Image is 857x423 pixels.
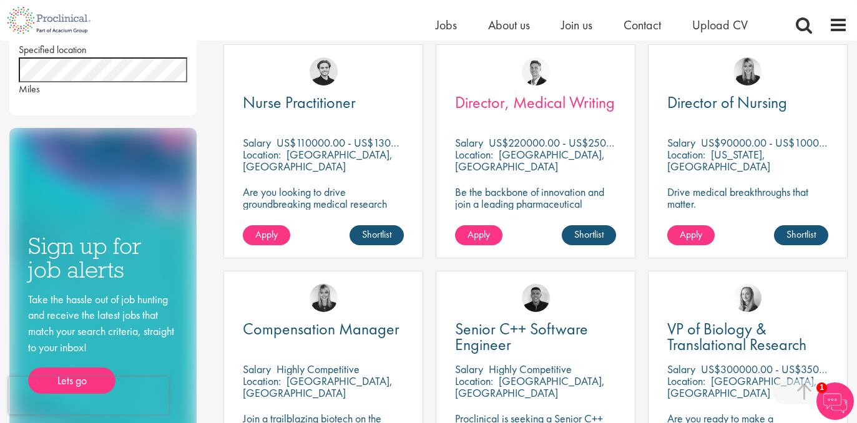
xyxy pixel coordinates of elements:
a: Shortlist [562,225,616,245]
a: Nurse Practitioner [243,95,404,110]
span: Salary [455,135,483,150]
span: Location: [455,374,493,388]
span: Director of Nursing [667,92,787,113]
p: [GEOGRAPHIC_DATA], [GEOGRAPHIC_DATA] [243,374,393,400]
a: VP of Biology & Translational Research [667,321,828,352]
span: Salary [243,135,271,150]
span: Specified location [19,43,87,56]
p: Are you looking to drive groundbreaking medical research and make a real impact-join our client a... [243,186,404,245]
p: US$220000.00 - US$250000.00 per annum [489,135,687,150]
span: Salary [455,362,483,376]
p: [GEOGRAPHIC_DATA], [GEOGRAPHIC_DATA] [243,147,393,173]
span: Location: [243,374,281,388]
img: Chatbot [816,382,854,420]
img: Sofia Amark [733,284,762,312]
span: VP of Biology & Translational Research [667,318,806,355]
span: Apply [468,228,490,241]
span: Director, Medical Writing [455,92,615,113]
p: Drive medical breakthroughs that matter. [667,186,828,210]
span: Senior C++ Software Engineer [455,318,588,355]
p: Highly Competitive [277,362,360,376]
img: George Watson [522,57,550,85]
a: Contact [624,17,661,33]
span: Salary [243,362,271,376]
span: Apply [255,228,278,241]
img: Nico Kohlwes [310,57,338,85]
p: [US_STATE], [GEOGRAPHIC_DATA] [667,147,770,173]
p: [GEOGRAPHIC_DATA], [GEOGRAPHIC_DATA] [455,147,605,173]
span: Location: [243,147,281,162]
span: Compensation Manager [243,318,399,339]
h3: Sign up for job alerts [28,234,178,282]
p: Highly Competitive [489,362,572,376]
span: Nurse Practitioner [243,92,356,113]
a: Director of Nursing [667,95,828,110]
p: Be the backbone of innovation and join a leading pharmaceutical company to help keep life-changin... [455,186,616,233]
span: Apply [680,228,702,241]
span: 1 [816,382,827,393]
iframe: reCAPTCHA [9,377,169,414]
p: [GEOGRAPHIC_DATA], [GEOGRAPHIC_DATA] [455,374,605,400]
span: Location: [667,374,705,388]
span: Location: [667,147,705,162]
img: Christian Andersen [522,284,550,312]
a: Upload CV [692,17,748,33]
a: Shortlist [774,225,828,245]
a: Director, Medical Writing [455,95,616,110]
a: About us [488,17,530,33]
a: Lets go [28,367,115,394]
span: Miles [19,82,40,95]
a: Apply [243,225,290,245]
p: [GEOGRAPHIC_DATA], [GEOGRAPHIC_DATA] [667,374,817,400]
span: Salary [667,135,695,150]
a: Jobs [436,17,457,33]
span: Salary [667,362,695,376]
a: Senior C++ Software Engineer [455,321,616,352]
a: Apply [667,225,715,245]
div: Take the hassle out of job hunting and receive the latest jobs that match your search criteria, s... [28,291,178,394]
img: Janelle Jones [733,57,762,85]
a: Join us [561,17,592,33]
a: Compensation Manager [243,321,404,337]
img: Janelle Jones [310,284,338,312]
p: US$110000.00 - US$130000.00 per annum [277,135,472,150]
a: Shortlist [350,225,404,245]
a: Apply [455,225,502,245]
span: Location: [455,147,493,162]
